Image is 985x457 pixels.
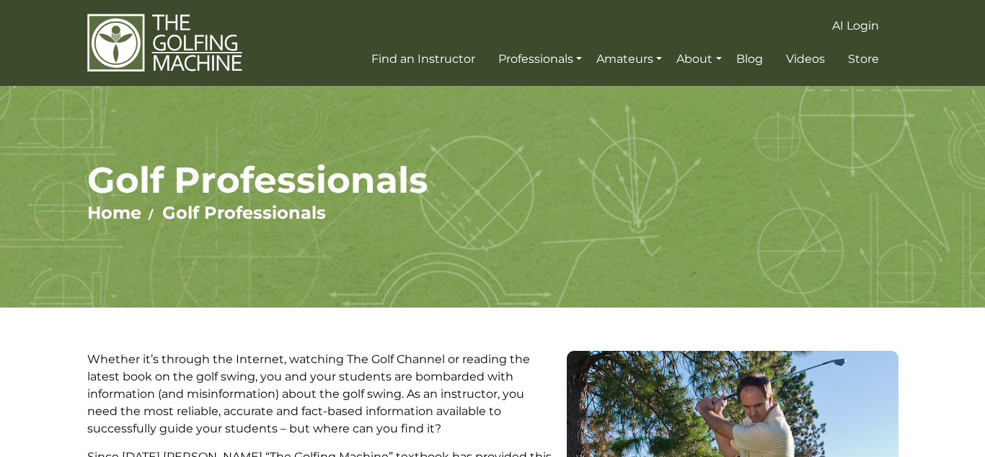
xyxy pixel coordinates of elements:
[593,46,666,72] a: Amateurs
[848,52,879,66] span: Store
[87,351,556,438] p: Whether it’s through the Internet, watching The Golf Channel or reading the latest book on the go...
[786,52,825,66] span: Videos
[87,13,242,73] img: The Golfing Machine
[495,46,586,72] a: Professionals
[832,19,879,32] span: AI Login
[733,46,767,72] a: Blog
[368,46,479,72] a: Find an Instructor
[87,202,141,223] a: Home
[673,46,725,72] a: About
[782,46,829,72] a: Videos
[87,158,898,202] h1: Golf Professionals
[736,52,763,66] span: Blog
[844,46,883,72] a: Store
[371,52,475,66] span: Find an Instructor
[829,13,883,39] a: AI Login
[162,202,326,223] a: Golf Professionals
